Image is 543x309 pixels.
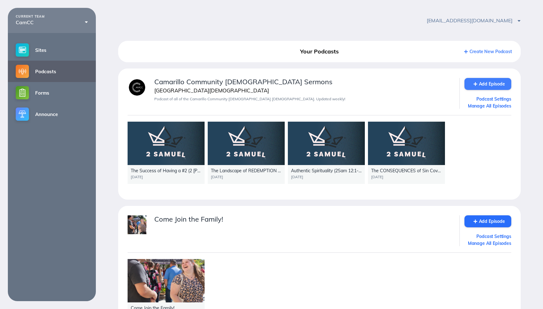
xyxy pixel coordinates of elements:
a: Sites [8,39,96,61]
a: Add Episode [464,78,511,90]
img: forms-small@2x.png [16,86,29,99]
div: [DATE] [211,175,282,179]
div: The Landscape of REDEMPTION (2Sam 12:15-25) [211,168,282,173]
div: [GEOGRAPHIC_DATA][DEMOGRAPHIC_DATA] [154,87,452,94]
a: Podcasts [8,61,96,82]
a: Announce [8,103,96,125]
div: CURRENT TEAM [16,15,88,19]
div: [DATE] [371,175,442,179]
a: Manage All Episodes [464,240,511,246]
a: The Landscape of REDEMPTION (2Sam 12:15-25)[DATE] [208,122,285,184]
span: [EMAIL_ADDRESS][DOMAIN_NAME] [427,17,520,24]
div: Come Join the Family! [154,215,452,223]
a: Add Episode [464,215,511,227]
a: The CONSEQUENCES of Sin Cover Up (2 [PERSON_NAME] 11:6-27)[DATE] [368,122,445,184]
a: Manage All Episodes [464,103,511,109]
img: podcasts-small@2x.png [16,65,29,78]
a: The Success of Having a #2 (2 [PERSON_NAME] 12:26-31)[DATE] [128,122,205,184]
a: Podcast Settings [464,96,511,102]
img: announce-small@2x.png [16,108,29,121]
div: The Success of Having a #2 (2 [PERSON_NAME] 12:26-31) [131,168,201,173]
a: Authentic Spirituality (2Sam 12:1-14)[DATE] [288,122,365,184]
div: [DATE] [131,175,201,179]
div: The CONSEQUENCES of Sin Cover Up (2 [PERSON_NAME] 11:6-27) [371,168,442,173]
a: Create New Podcast [464,49,512,54]
div: [DATE] [291,175,362,179]
div: Camarillo Community [DEMOGRAPHIC_DATA] Sermons [154,78,452,86]
div: CamCC [16,19,88,25]
a: Forms [8,82,96,103]
img: ae083191-feec-4241-b36a-9b7d5950cbfa.png [128,78,146,97]
div: Podcast of all of the Camarillo Community [DEMOGRAPHIC_DATA] [DEMOGRAPHIC_DATA]. Updated weekly! [154,97,452,101]
div: Authentic Spirituality (2Sam 12:1-14) [291,168,362,173]
img: sites-small@2x.png [16,43,29,57]
img: image.jpg [128,215,146,234]
div: Your Podcasts [255,46,383,57]
a: Podcast Settings [464,234,511,239]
